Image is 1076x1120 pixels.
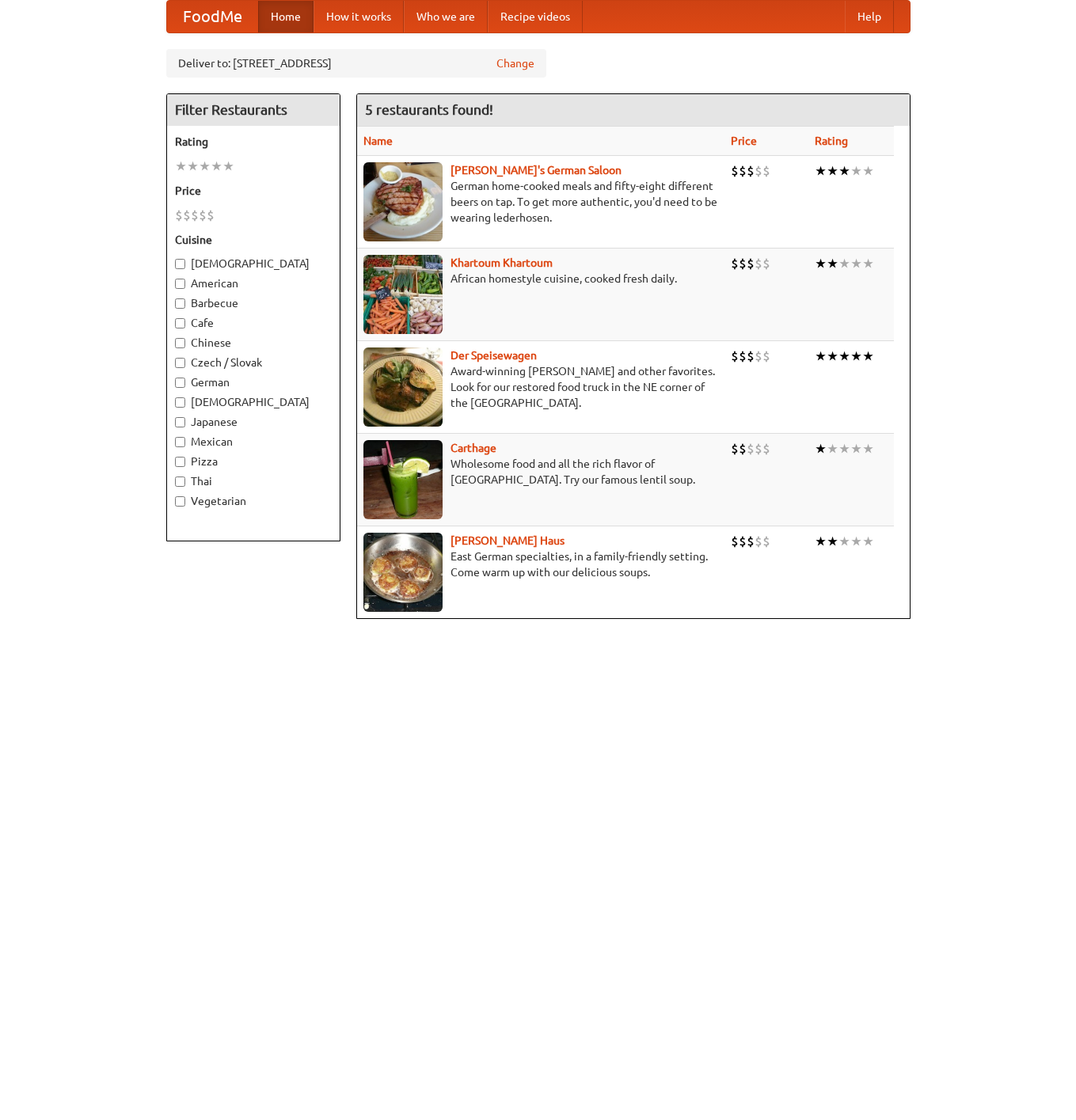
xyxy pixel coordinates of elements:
[363,255,443,334] img: khartoum.jpg
[451,164,622,177] a: [PERSON_NAME]'s German Saloon
[731,255,739,272] li: $
[747,347,755,365] li: $
[175,232,332,248] h5: Cuisine
[175,318,185,328] input: Cafe
[175,493,332,509] label: Vegetarian
[755,440,762,457] li: $
[488,1,583,32] a: Recipe videos
[862,533,874,550] li: ★
[175,496,185,507] input: Vegetarian
[827,347,838,365] li: ★
[850,162,862,180] li: ★
[363,347,443,427] img: speisewagen.jpg
[175,207,183,224] li: $
[739,440,747,457] li: $
[762,440,770,457] li: $
[827,533,838,550] li: ★
[314,1,404,32] a: How it works
[363,533,443,612] img: kohlhaus.jpg
[175,355,332,370] label: Czech / Slovak
[845,1,894,32] a: Help
[363,549,718,580] p: East German specialties, in a family-friendly setting. Come warm up with our delicious soups.
[211,158,222,175] li: ★
[827,255,838,272] li: ★
[166,49,546,78] div: Deliver to: [STREET_ADDRESS]
[755,347,762,365] li: $
[739,533,747,550] li: $
[363,135,393,147] a: Name
[175,378,185,388] input: German
[815,347,827,365] li: ★
[815,255,827,272] li: ★
[747,162,755,180] li: $
[496,55,534,71] a: Change
[451,534,565,547] a: [PERSON_NAME] Haus
[175,414,332,430] label: Japanese
[167,94,340,126] h4: Filter Restaurants
[175,298,185,309] input: Barbecue
[175,259,185,269] input: [DEMOGRAPHIC_DATA]
[838,255,850,272] li: ★
[762,162,770,180] li: $
[363,456,718,488] p: Wholesome food and all the rich flavor of [GEOGRAPHIC_DATA]. Try our famous lentil soup.
[862,440,874,457] li: ★
[175,295,332,311] label: Barbecue
[222,158,234,175] li: ★
[739,162,747,180] li: $
[762,533,770,550] li: $
[755,533,762,550] li: $
[739,347,747,365] li: $
[167,1,258,32] a: FoodMe
[175,454,332,469] label: Pizza
[762,347,770,365] li: $
[175,434,332,450] label: Mexican
[363,162,443,241] img: esthers.jpg
[862,255,874,272] li: ★
[815,162,827,180] li: ★
[175,183,332,199] h5: Price
[747,533,755,550] li: $
[175,158,187,175] li: ★
[175,437,185,447] input: Mexican
[191,207,199,224] li: $
[183,207,191,224] li: $
[175,417,185,427] input: Japanese
[258,1,314,32] a: Home
[755,255,762,272] li: $
[199,207,207,224] li: $
[827,162,838,180] li: ★
[365,102,493,117] ng-pluralize: 5 restaurants found!
[363,440,443,519] img: carthage.jpg
[815,533,827,550] li: ★
[175,476,185,487] input: Thai
[838,533,850,550] li: ★
[731,162,739,180] li: $
[451,256,553,269] a: Khartoum Khartoum
[850,440,862,457] li: ★
[850,255,862,272] li: ★
[175,473,332,489] label: Thai
[175,335,332,351] label: Chinese
[862,347,874,365] li: ★
[731,533,739,550] li: $
[175,315,332,331] label: Cafe
[762,255,770,272] li: $
[747,255,755,272] li: $
[363,178,718,226] p: German home-cooked meals and fifty-eight different beers on tap. To get more authentic, you'd nee...
[175,338,185,348] input: Chinese
[175,457,185,467] input: Pizza
[451,349,537,362] a: Der Speisewagen
[175,358,185,368] input: Czech / Slovak
[175,394,332,410] label: [DEMOGRAPHIC_DATA]
[827,440,838,457] li: ★
[451,442,496,454] a: Carthage
[850,533,862,550] li: ★
[850,347,862,365] li: ★
[815,135,848,147] a: Rating
[175,256,332,271] label: [DEMOGRAPHIC_DATA]
[175,374,332,390] label: German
